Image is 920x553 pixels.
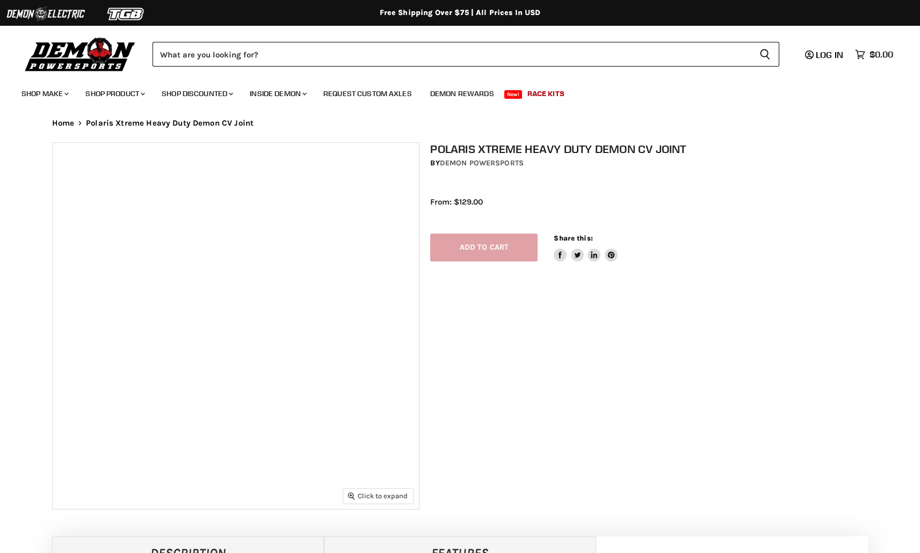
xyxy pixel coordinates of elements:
[430,197,483,207] span: From: $129.00
[430,157,879,169] div: by
[800,50,850,60] a: Log in
[153,42,751,67] input: Search
[343,489,413,503] button: Click to expand
[153,42,779,67] form: Product
[348,492,408,500] span: Click to expand
[504,90,523,99] span: New!
[31,8,890,18] div: Free Shipping Over $75 | All Prices In USD
[242,83,313,105] a: Inside Demon
[154,83,240,105] a: Shop Discounted
[13,83,75,105] a: Shop Make
[13,78,890,105] ul: Main menu
[519,83,573,105] a: Race Kits
[440,158,524,168] a: Demon Powersports
[86,4,166,24] img: TGB Logo 2
[52,119,75,128] a: Home
[5,4,86,24] img: Demon Electric Logo 2
[554,234,592,242] span: Share this:
[816,49,843,60] span: Log in
[77,83,151,105] a: Shop Product
[21,35,139,73] img: Demon Powersports
[31,119,890,128] nav: Breadcrumbs
[751,42,779,67] button: Search
[315,83,420,105] a: Request Custom Axles
[554,234,618,262] aside: Share this:
[850,47,899,62] a: $0.00
[86,119,253,128] span: Polaris Xtreme Heavy Duty Demon CV Joint
[430,142,879,156] h1: Polaris Xtreme Heavy Duty Demon CV Joint
[422,83,502,105] a: Demon Rewards
[870,49,893,60] span: $0.00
